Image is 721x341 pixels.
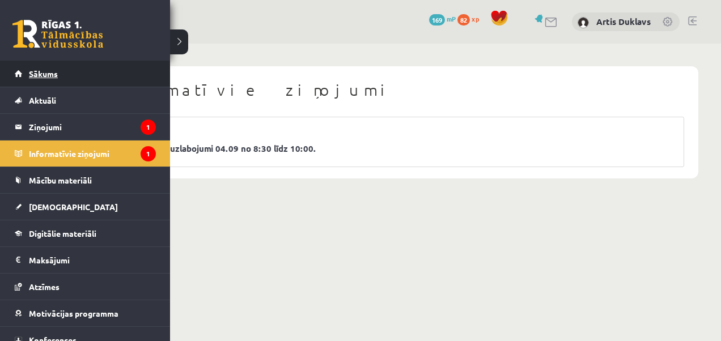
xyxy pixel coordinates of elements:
span: mP [447,14,456,23]
a: Digitālie materiāli [15,220,156,246]
a: 169 mP [429,14,456,23]
legend: Maksājumi [29,247,156,273]
span: Aktuāli [29,95,56,105]
a: Rīgas 1. Tālmācības vidusskola [12,20,103,48]
a: Maksājumi [15,247,156,273]
span: Sākums [29,69,58,79]
a: Mācību materiāli [15,167,156,193]
span: [DEMOGRAPHIC_DATA] [29,202,118,212]
a: Aktuāli [15,87,156,113]
h1: Informatīvie ziņojumi [82,80,684,100]
legend: Ziņojumi [29,114,156,140]
a: Artis Duklavs [596,16,651,27]
a: Ziņojumi1 [15,114,156,140]
a: Sākums [15,61,156,87]
a: Informatīvie ziņojumi1 [15,140,156,167]
img: Artis Duklavs [578,17,589,28]
span: 169 [429,14,445,25]
i: 1 [141,120,156,135]
span: xp [472,14,479,23]
a: eSkolas tehniskie uzlabojumi 04.09 no 8:30 līdz 10:00. [97,142,669,155]
a: [DEMOGRAPHIC_DATA] [15,194,156,220]
legend: Informatīvie ziņojumi [29,140,156,167]
a: Atzīmes [15,274,156,300]
span: Mācību materiāli [29,175,92,185]
span: Atzīmes [29,282,60,292]
span: 82 [457,14,470,25]
a: 82 xp [457,14,485,23]
span: Motivācijas programma [29,308,118,318]
span: Digitālie materiāli [29,228,96,238]
a: Motivācijas programma [15,300,156,326]
i: 1 [141,146,156,161]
